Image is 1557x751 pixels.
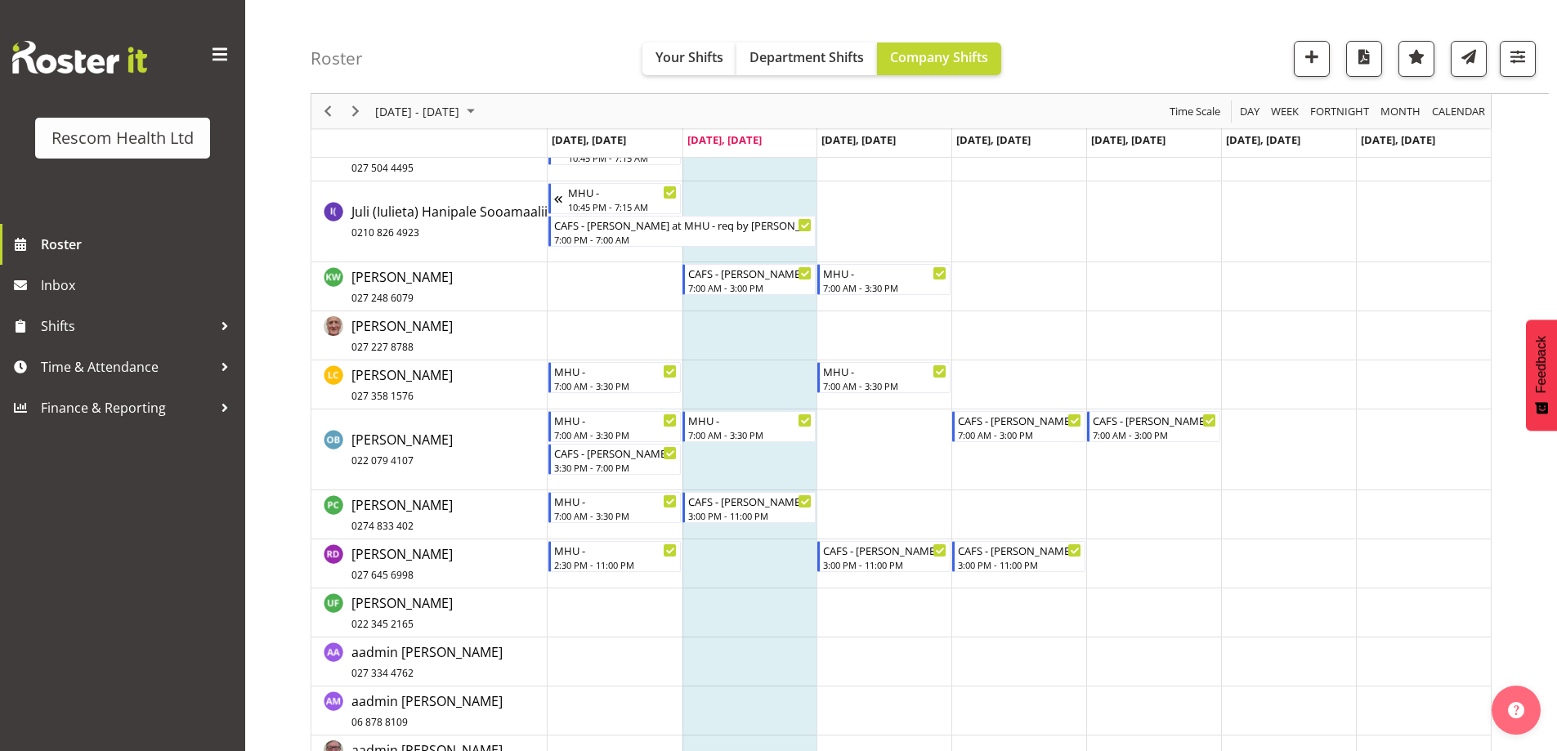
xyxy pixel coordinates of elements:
div: 10:45 PM - 7:15 AM [568,200,678,213]
button: Month [1429,101,1488,122]
span: [PERSON_NAME] [351,496,453,534]
div: MHU - [688,412,812,428]
div: Kaye Wishart"s event - MHU - Begin From Wednesday, September 10, 2025 at 7:00:00 AM GMT+12:00 End... [817,264,951,295]
div: Olive Bartlett"s event - CAFS - Lance Marelle at MHU - req by Sandy Begin From Thursday, Septembe... [952,411,1085,442]
img: Rosterit website logo [12,41,147,74]
td: Kenneth Tunnicliff resource [311,311,548,360]
span: aadmin [PERSON_NAME] [351,643,503,681]
span: Juli (Iulieta) Hanipale Sooamaalii [351,203,548,240]
div: 7:00 AM - 3:30 PM [554,509,678,522]
span: 027 227 8788 [351,340,414,354]
a: [PERSON_NAME]022 079 4107 [351,430,453,469]
div: CAFS - [PERSON_NAME] at MHU - req by [PERSON_NAME] [1093,412,1216,428]
div: MHU - [568,184,678,200]
div: 7:00 AM - 3:30 PM [823,379,946,392]
div: Olive Bartlett"s event - CAFS - Lance Marelle at MHU - req by Sandy Begin From Friday, September ... [1087,411,1220,442]
a: aadmin [PERSON_NAME]027 334 4762 [351,642,503,682]
div: CAFS - [PERSON_NAME] at MHU - req by [PERSON_NAME] [958,542,1081,558]
td: Juli (Iulieta) Hanipale Sooamaalii resource [311,181,548,262]
span: 027 358 1576 [351,389,414,403]
button: Fortnight [1308,101,1372,122]
div: MHU - [823,363,946,379]
div: Raewyn Dunn"s event - MHU - Begin From Monday, September 8, 2025 at 2:30:00 PM GMT+12:00 Ends At ... [548,541,682,572]
div: MHU - [554,493,678,509]
span: [PERSON_NAME] [351,138,453,176]
div: MHU - [554,542,678,558]
div: 7:00 AM - 3:00 PM [688,281,812,294]
button: Timeline Month [1378,101,1424,122]
div: 3:30 PM - 7:00 PM [554,461,678,474]
span: [DATE], [DATE] [1226,132,1300,147]
td: Uliuli Fruean resource [311,588,548,637]
img: help-xxl-2.png [1508,702,1524,718]
div: Raewyn Dunn"s event - CAFS - Lance Marelle at MHU - req by Sandy Begin From Wednesday, September ... [817,541,951,572]
span: 027 334 4762 [351,666,414,680]
span: [PERSON_NAME] [351,317,453,355]
div: CAFS - [PERSON_NAME] at MHU - req by [PERSON_NAME] [823,542,946,558]
div: Liz Collett"s event - MHU - Begin From Wednesday, September 10, 2025 at 7:00:00 AM GMT+12:00 Ends... [817,362,951,393]
td: aadmin Carolina Moreno resource [311,686,548,735]
span: Inbox [41,273,237,297]
span: [DATE], [DATE] [687,132,762,147]
div: CAFS - [PERSON_NAME] at MHU - req by [PERSON_NAME] [554,445,678,461]
div: Olive Bartlett"s event - CAFS - Lance Marelle at MHU - req by Sandy Begin From Monday, September ... [548,444,682,475]
h4: Roster [311,49,363,68]
span: Department Shifts [749,48,864,66]
button: Next [345,101,367,122]
button: Download a PDF of the roster according to the set date range. [1346,41,1382,77]
button: Previous [317,101,339,122]
span: Month [1379,101,1422,122]
a: [PERSON_NAME]027 248 6079 [351,267,453,306]
div: 3:00 PM - 11:00 PM [688,509,812,522]
div: Raewyn Dunn"s event - CAFS - Lance Marelle at MHU - req by Sandy Begin From Thursday, September 1... [952,541,1085,572]
div: Kaye Wishart"s event - CAFS - Lance Marelle at MHU - req by Sandy Begin From Tuesday, September 9... [682,264,816,295]
div: CAFS - [PERSON_NAME] at MHU - req by [PERSON_NAME] [688,265,812,281]
a: [PERSON_NAME]027 358 1576 [351,365,453,405]
a: [PERSON_NAME]0274 833 402 [351,495,453,534]
span: [PERSON_NAME] [351,594,453,632]
button: Send a list of all shifts for the selected filtered period to all rostered employees. [1451,41,1487,77]
div: CAFS - [PERSON_NAME] at MHU - req by [PERSON_NAME] [688,493,812,509]
span: 022 345 2165 [351,617,414,631]
span: [PERSON_NAME] [351,545,453,583]
a: [PERSON_NAME]027 645 6998 [351,544,453,583]
span: Fortnight [1309,101,1371,122]
span: [DATE], [DATE] [821,132,896,147]
span: 0274 833 402 [351,519,414,533]
span: Company Shifts [890,48,988,66]
span: [DATE] - [DATE] [374,101,461,122]
span: [DATE], [DATE] [1091,132,1166,147]
a: [PERSON_NAME]027 227 8788 [351,316,453,355]
a: Juli (Iulieta) Hanipale Sooamaalii0210 826 4923 [351,202,548,241]
div: Pat Carson"s event - CAFS - Lance Marelle at MHU - req by Sandy Begin From Tuesday, September 9, ... [682,492,816,523]
span: Feedback [1534,336,1549,393]
div: Previous [314,94,342,128]
button: Time Scale [1167,101,1224,122]
span: 0210 826 4923 [351,226,419,239]
span: [DATE], [DATE] [552,132,626,147]
div: 3:00 PM - 11:00 PM [958,558,1081,571]
div: 7:00 AM - 3:00 PM [958,428,1081,441]
button: Department Shifts [736,42,877,75]
div: 7:00 PM - 7:00 AM [554,233,812,246]
td: Pat Carson resource [311,490,548,539]
div: 2:30 PM - 11:00 PM [554,558,678,571]
span: 06 878 8109 [351,715,408,729]
div: MHU - [823,265,946,281]
span: 027 248 6079 [351,291,414,305]
a: aadmin [PERSON_NAME]06 878 8109 [351,691,503,731]
button: Timeline Day [1237,101,1263,122]
div: MHU - [554,363,678,379]
div: Liz Collett"s event - MHU - Begin From Monday, September 8, 2025 at 7:00:00 AM GMT+12:00 Ends At ... [548,362,682,393]
button: Timeline Week [1268,101,1302,122]
span: [DATE], [DATE] [956,132,1031,147]
td: Olive Bartlett resource [311,409,548,490]
div: CAFS - [PERSON_NAME] at MHU - req by [PERSON_NAME] [958,412,1081,428]
div: Juli (Iulieta) Hanipale Sooamaalii"s event - MHU - Begin From Sunday, September 7, 2025 at 10:45:... [548,183,682,214]
div: 3:00 PM - 11:00 PM [823,558,946,571]
div: 7:00 AM - 3:30 PM [554,428,678,441]
div: 7:00 AM - 3:00 PM [1093,428,1216,441]
span: 027 504 4495 [351,161,414,175]
div: Pat Carson"s event - MHU - Begin From Monday, September 8, 2025 at 7:00:00 AM GMT+12:00 Ends At M... [548,492,682,523]
button: Feedback - Show survey [1526,320,1557,431]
